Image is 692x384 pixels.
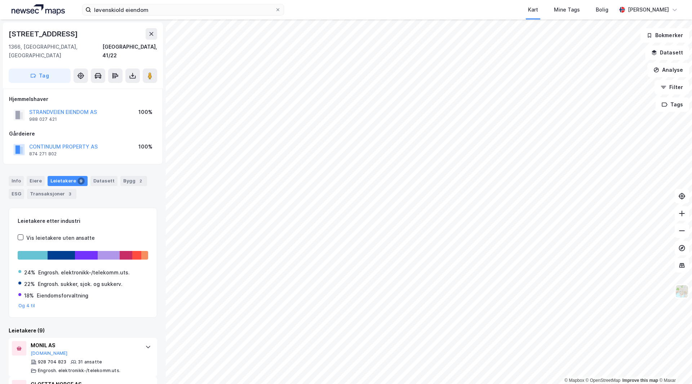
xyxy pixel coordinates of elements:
button: Filter [655,80,689,94]
div: Leietakere [48,176,88,186]
div: [GEOGRAPHIC_DATA], 41/22 [102,43,157,60]
div: Eiendomsforvaltning [37,291,88,300]
div: 988 027 421 [29,116,57,122]
div: Transaksjoner [27,189,76,199]
div: 31 ansatte [78,359,102,365]
div: 18% [24,291,34,300]
div: Hjemmelshaver [9,95,157,103]
div: ESG [9,189,24,199]
div: Engrosh. elektronikk-/telekomm.uts. [38,268,130,277]
img: logo.a4113a55bc3d86da70a041830d287a7e.svg [12,4,65,15]
div: Bygg [120,176,147,186]
div: 874 271 802 [29,151,57,157]
div: MONIL AS [31,341,138,350]
button: Bokmerker [640,28,689,43]
div: Engrosh. sukker, sjok. og sukkerv. [38,280,123,288]
div: 928 704 823 [38,359,66,365]
div: 9 [77,177,85,185]
div: Mine Tags [554,5,580,14]
div: 100% [138,108,152,116]
div: Datasett [90,176,117,186]
button: Datasett [645,45,689,60]
img: Z [675,284,689,298]
div: [STREET_ADDRESS] [9,28,79,40]
div: 22% [24,280,35,288]
a: OpenStreetMap [586,378,621,383]
div: Leietakere (9) [9,326,157,335]
div: Kontrollprogram for chat [656,349,692,384]
div: Vis leietakere uten ansatte [26,234,95,242]
div: 2 [137,177,144,185]
a: Mapbox [564,378,584,383]
iframe: Chat Widget [656,349,692,384]
input: Søk på adresse, matrikkel, gårdeiere, leietakere eller personer [91,4,275,15]
div: Engrosh. elektronikk-/telekomm.uts. [38,368,120,374]
button: Tags [656,97,689,112]
button: [DOMAIN_NAME] [31,350,68,356]
button: Og 4 til [18,303,35,309]
div: [PERSON_NAME] [628,5,669,14]
div: Bolig [596,5,608,14]
div: 3 [66,190,74,198]
a: Improve this map [622,378,658,383]
div: Gårdeiere [9,129,157,138]
div: Info [9,176,24,186]
div: 24% [24,268,35,277]
div: Kart [528,5,538,14]
button: Analyse [647,63,689,77]
div: 100% [138,142,152,151]
div: Leietakere etter industri [18,217,148,225]
div: 1366, [GEOGRAPHIC_DATA], [GEOGRAPHIC_DATA] [9,43,102,60]
div: Eiere [27,176,45,186]
button: Tag [9,69,71,83]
